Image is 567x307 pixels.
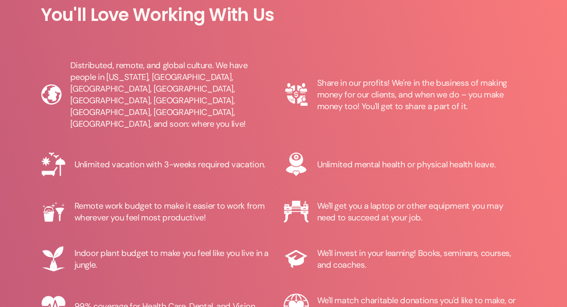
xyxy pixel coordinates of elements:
[317,77,518,112] div: Share in our profits! We're in the business of making money for our clients, and when we do – you...
[74,159,265,170] div: Unlimited vacation with 3-weeks required vacation.
[317,200,518,223] div: We'll get you a laptop or other equipment you may need to succeed at your job.
[317,247,518,271] div: We'll invest in your learning! Books, seminars, courses, and coaches.
[70,59,275,130] div: Distributed, remote, and global culture. We have people in [US_STATE], [GEOGRAPHIC_DATA], [GEOGRA...
[41,4,526,26] h1: You'll Love Working With Us
[74,200,275,223] div: Remote work budget to make it easier to work from wherever you feel most productive!
[74,247,275,271] div: Indoor plant budget to make you feel like you live in a jungle.
[317,159,496,170] div: Unlimited mental health or physical health leave.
